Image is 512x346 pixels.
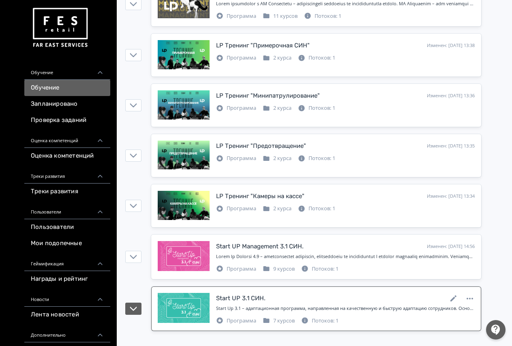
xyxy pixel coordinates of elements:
[24,80,110,96] a: Обучение
[24,235,110,252] a: Мои подопечные
[427,92,475,99] div: Изменен: [DATE] 13:36
[24,112,110,128] a: Проверка заданий
[216,317,256,325] div: Программа
[298,104,335,112] div: Потоков: 1
[216,141,306,151] div: LP Тренинг "Предотвращение"
[216,192,304,201] div: LP Тренинг "Камеры на кассе"
[427,143,475,150] div: Изменен: [DATE] 13:35
[24,287,110,307] div: Новости
[298,154,335,162] div: Потоков: 1
[263,12,298,20] div: 11 курсов
[216,0,475,7] div: Добро пожаловать в LP Management – адаптационная программа по предотвращению потерь. LP Managemen...
[216,294,266,303] div: Start UP 3.1 СИН.
[216,91,320,100] div: LP Тренинг "Минипатрулирование"
[263,154,291,162] div: 2 курса
[298,54,335,62] div: Потоков: 1
[24,128,110,148] div: Оценка компетенций
[24,96,110,112] a: Запланировано
[24,60,110,80] div: Обучение
[216,265,256,273] div: Программа
[263,104,291,112] div: 2 курса
[24,164,110,184] div: Треки развития
[24,200,110,219] div: Пользователи
[216,253,475,260] div: Start Up Manager 3.1 – адаптационная программа, направленная на качественную и быструю адаптацию ...
[24,184,110,200] a: Треки развития
[427,243,475,250] div: Изменен: [DATE] 14:56
[263,54,291,62] div: 2 курса
[216,12,256,20] div: Программа
[216,242,304,251] div: Start UP Management 3.1 СИН.
[427,193,475,200] div: Изменен: [DATE] 13:34
[216,305,475,312] div: Start Up 3.1 – адаптационная программа, направленная на качественную и быструю адаптацию сотрудни...
[298,205,335,213] div: Потоков: 1
[24,323,110,342] div: Дополнительно
[216,104,256,112] div: Программа
[304,12,341,20] div: Потоков: 1
[301,317,338,325] div: Потоков: 1
[216,41,310,50] div: LP Тренинг "Примерочная СИН"
[216,154,256,162] div: Программа
[24,271,110,287] a: Награды и рейтинг
[427,42,475,49] div: Изменен: [DATE] 13:38
[24,219,110,235] a: Пользователи
[216,205,256,213] div: Программа
[263,205,291,213] div: 2 курса
[31,5,89,51] img: https://files.teachbase.ru/system/account/57463/logo/medium-936fc5084dd2c598f50a98b9cbe0469a.png
[24,148,110,164] a: Оценка компетенций
[301,265,338,273] div: Потоков: 1
[263,317,295,325] div: 7 курсов
[24,307,110,323] a: Лента новостей
[24,252,110,271] div: Геймификация
[216,54,256,62] div: Программа
[263,265,295,273] div: 9 курсов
